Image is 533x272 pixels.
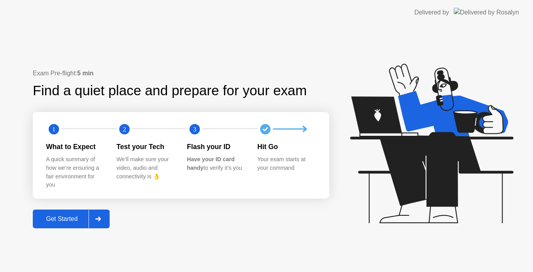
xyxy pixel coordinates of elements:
div: Your exam starts at your command [258,155,316,172]
div: Test your Tech [117,142,175,152]
b: Have your ID card handy [187,156,235,171]
img: Delivered by Rosalyn [454,8,519,17]
div: Exam Pre-flight: [33,69,329,78]
div: Get Started [35,215,89,222]
text: 2 [123,126,126,133]
b: 5 min [77,70,94,76]
div: What to Expect [46,142,104,152]
div: Delivered by [414,8,449,17]
div: Hit Go [258,142,316,152]
div: to verify it’s you [187,155,245,172]
div: Find a quiet place and prepare for your exam [33,80,308,101]
button: Get Started [33,210,110,228]
div: A quick summary of how we’re ensuring a fair environment for you [46,155,104,189]
div: We’ll make sure your video, audio and connectivity is 👌 [117,155,175,181]
text: 1 [52,126,55,133]
text: 3 [193,126,196,133]
div: Flash your ID [187,142,245,152]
